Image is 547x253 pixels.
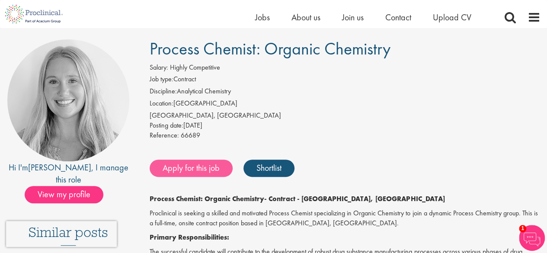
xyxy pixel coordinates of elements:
iframe: reCAPTCHA [6,221,117,247]
a: Shortlist [243,160,294,177]
span: Posting date: [150,121,183,130]
p: Proclinical is seeking a skilled and motivated Process Chemist specializing in Organic Chemistry ... [150,208,541,228]
a: Apply for this job [150,160,233,177]
img: imeage of recruiter Shannon Briggs [7,39,129,161]
li: [GEOGRAPHIC_DATA] [150,99,541,111]
div: Hi I'm , I manage this role [6,161,130,186]
label: Discipline: [150,86,177,96]
label: Location: [150,99,173,109]
strong: - Contract - [GEOGRAPHIC_DATA], [GEOGRAPHIC_DATA] [264,194,445,203]
span: View my profile [25,186,103,203]
a: Contact [385,12,411,23]
span: Highly Competitive [170,63,220,72]
li: Analytical Chemistry [150,86,541,99]
a: About us [291,12,320,23]
a: View my profile [25,188,112,199]
div: [GEOGRAPHIC_DATA], [GEOGRAPHIC_DATA] [150,111,541,121]
span: Process Chemist: Organic Chemistry [150,38,390,60]
label: Job type: [150,74,173,84]
label: Salary: [150,63,168,73]
strong: Process Chemist: Organic Chemistry [150,194,264,203]
img: Chatbot [519,225,545,251]
div: [DATE] [150,121,541,131]
label: Reference: [150,131,179,141]
a: Upload CV [433,12,471,23]
span: 66689 [181,131,200,140]
a: Jobs [255,12,270,23]
strong: Primary Responsibilities: [150,233,229,242]
li: Contract [150,74,541,86]
a: Join us [342,12,364,23]
span: 1 [519,225,526,232]
a: [PERSON_NAME] [28,162,91,173]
